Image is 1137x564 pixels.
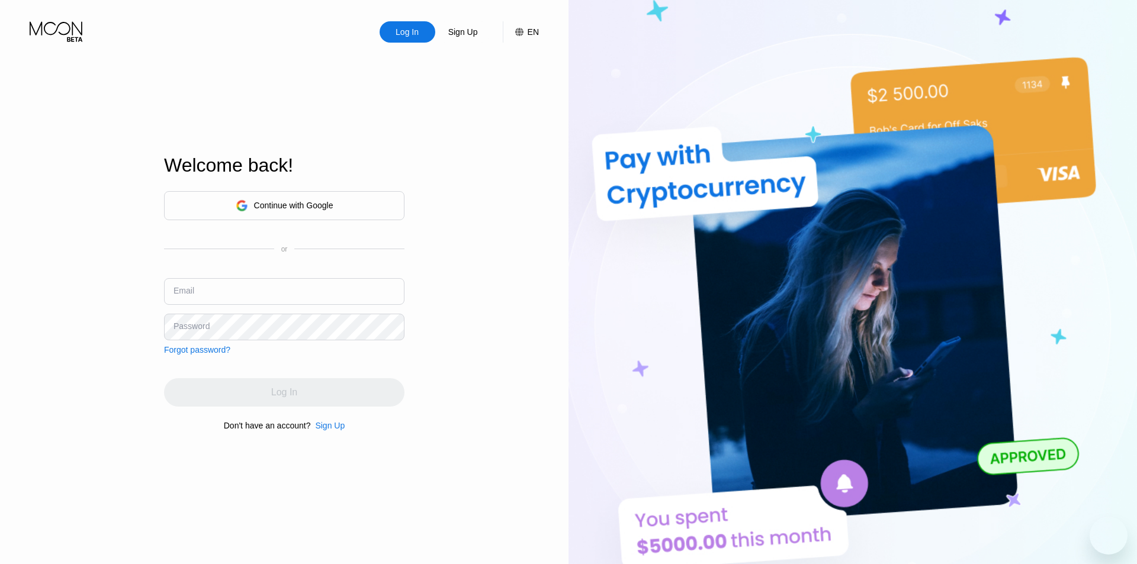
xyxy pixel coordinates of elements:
[164,154,404,176] div: Welcome back!
[281,245,288,253] div: or
[528,27,539,37] div: EN
[174,321,210,331] div: Password
[164,345,230,354] div: Forgot password?
[254,201,333,210] div: Continue with Google
[315,421,345,430] div: Sign Up
[380,21,435,43] div: Log In
[174,286,194,295] div: Email
[447,26,479,38] div: Sign Up
[310,421,345,430] div: Sign Up
[224,421,311,430] div: Don't have an account?
[1090,517,1128,555] iframe: Button to launch messaging window
[394,26,420,38] div: Log In
[435,21,491,43] div: Sign Up
[164,191,404,220] div: Continue with Google
[503,21,539,43] div: EN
